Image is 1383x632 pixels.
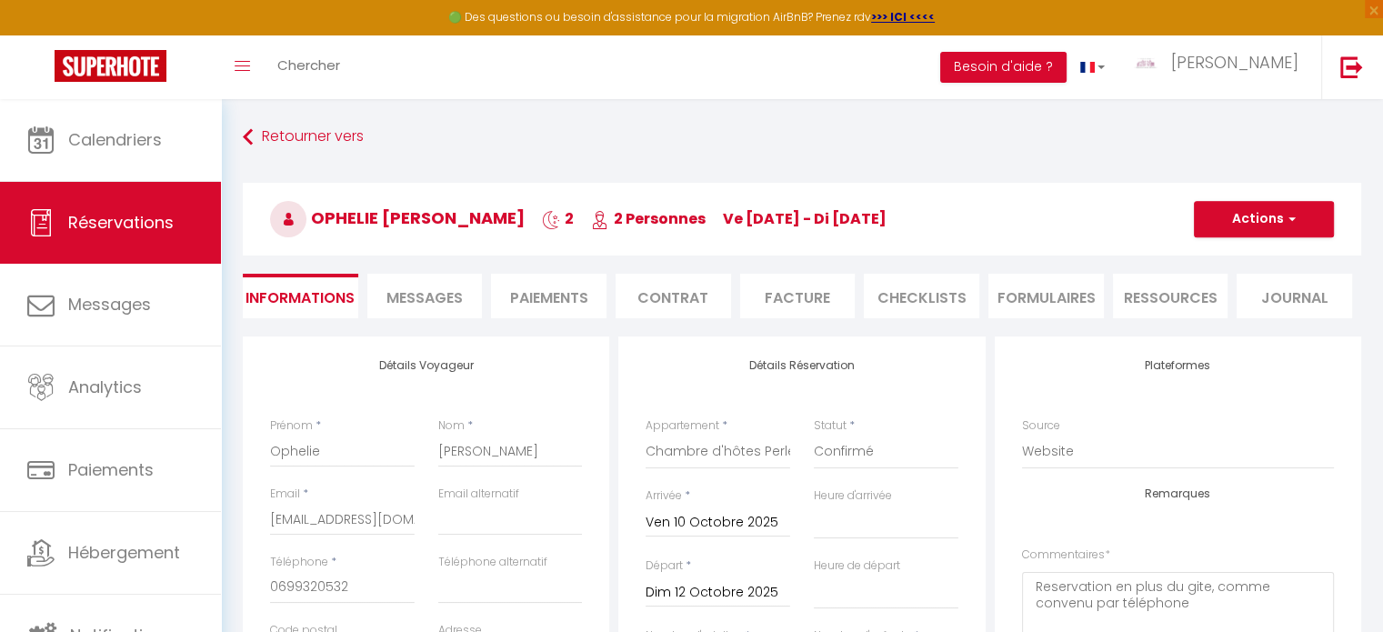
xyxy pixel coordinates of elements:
span: Chercher [277,55,340,75]
label: Téléphone alternatif [438,554,547,571]
span: 2 [542,208,574,229]
span: Analytics [68,376,142,398]
label: Appartement [646,417,719,435]
h4: Plateformes [1022,359,1334,372]
label: Prénom [270,417,313,435]
label: Statut [814,417,847,435]
button: Actions [1194,201,1334,237]
span: [PERSON_NAME] [1171,51,1298,74]
img: ... [1132,56,1159,70]
h4: Remarques [1022,487,1334,500]
span: Réservations [68,211,174,234]
span: Messages [386,287,463,308]
span: Calendriers [68,128,162,151]
li: Ressources [1113,274,1228,318]
span: Ophelie [PERSON_NAME] [270,206,525,229]
label: Commentaires [1022,547,1110,564]
img: logout [1340,55,1363,78]
li: Facture [740,274,856,318]
span: Paiements [68,458,154,481]
li: FORMULAIRES [988,274,1104,318]
li: Contrat [616,274,731,318]
span: Messages [68,293,151,316]
li: Paiements [491,274,606,318]
label: Arrivée [646,487,682,505]
span: Hébergement [68,541,180,564]
img: Super Booking [55,50,166,82]
label: Téléphone [270,554,328,571]
a: Retourner vers [243,121,1361,154]
label: Email [270,486,300,503]
label: Email alternatif [438,486,519,503]
label: Nom [438,417,465,435]
label: Heure de départ [814,557,900,575]
a: >>> ICI <<<< [871,9,935,25]
span: 2 Personnes [591,208,706,229]
li: CHECKLISTS [864,274,979,318]
li: Informations [243,274,358,318]
h4: Détails Voyageur [270,359,582,372]
a: ... [PERSON_NAME] [1118,35,1321,99]
h4: Détails Réservation [646,359,957,372]
span: ve [DATE] - di [DATE] [723,208,887,229]
button: Besoin d'aide ? [940,52,1067,83]
li: Journal [1237,274,1352,318]
a: Chercher [264,35,354,99]
label: Départ [646,557,683,575]
label: Heure d'arrivée [814,487,892,505]
label: Source [1022,417,1060,435]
